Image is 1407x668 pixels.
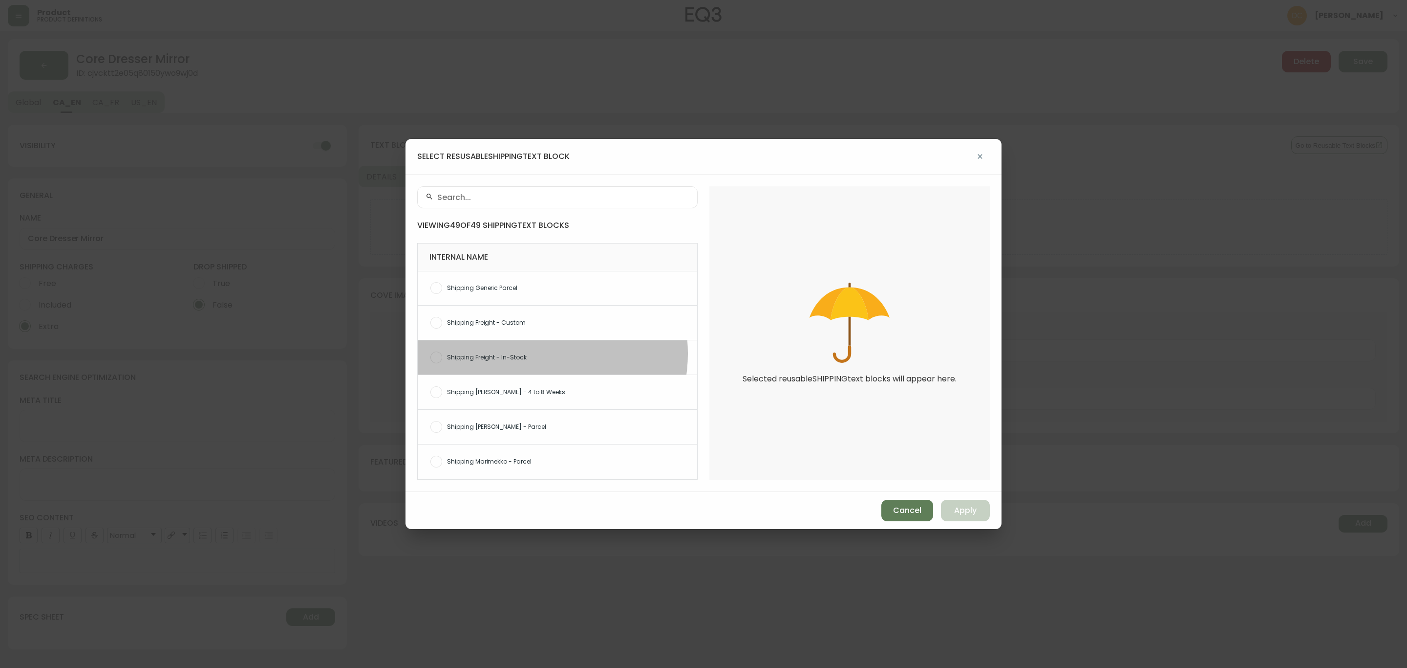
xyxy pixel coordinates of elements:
span: Shipping Marimekko - Parcel [447,457,689,466]
span: Shipping Freight - Custom [447,318,689,327]
span: Shipping [PERSON_NAME] - 4 to 8 Weeks [447,388,689,397]
span: Cancel [893,505,921,516]
span: Selected reusable SHIPPING text blocks will appear here. [743,375,957,383]
div: Shipping [PERSON_NAME] - 4 to 8 Weeks [418,375,697,410]
div: Shipping Marimekko - Parcel [418,445,697,479]
div: Shipping Freight - Custom [418,306,697,340]
input: Search... [437,193,689,202]
h4: Select Resusable SHIPPING Text Block [417,151,570,162]
span: Shipping Freight - In-Stock [447,353,689,362]
h4: Viewing 49 of 49 SHIPPING text blocks [417,220,698,231]
h4: internal name [429,252,488,263]
div: Shipping Freight - In-Stock [418,340,697,375]
div: Shipping [PERSON_NAME] - Parcel [418,410,697,445]
span: Shipping Generic Parcel [447,284,689,292]
div: Shipping Generic Parcel [418,271,697,306]
button: Cancel [881,500,933,521]
span: Shipping [PERSON_NAME] - Parcel [447,423,689,431]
